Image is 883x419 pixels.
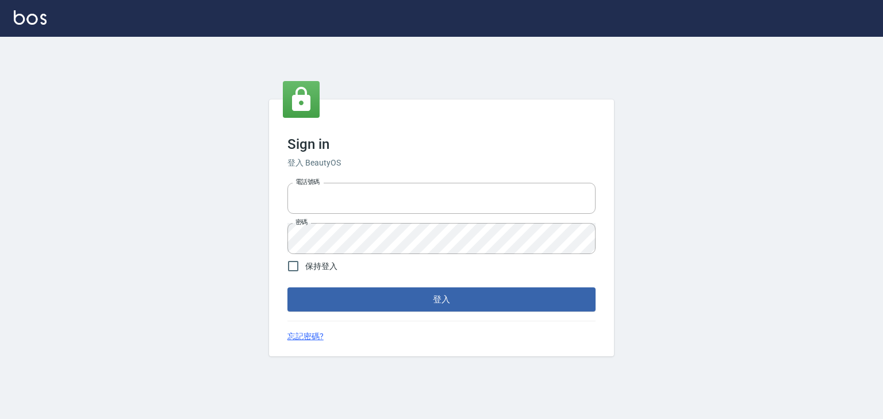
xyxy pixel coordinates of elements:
[14,10,47,25] img: Logo
[287,136,596,152] h3: Sign in
[287,330,324,343] a: 忘記密碼?
[305,260,337,272] span: 保持登入
[287,157,596,169] h6: 登入 BeautyOS
[295,218,308,226] label: 密碼
[287,287,596,312] button: 登入
[295,178,320,186] label: 電話號碼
